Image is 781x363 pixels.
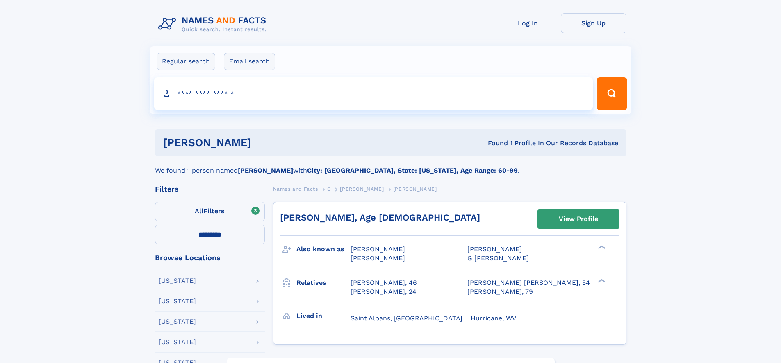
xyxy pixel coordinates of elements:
[351,287,417,296] a: [PERSON_NAME], 24
[596,245,606,250] div: ❯
[159,339,196,345] div: [US_STATE]
[307,167,518,174] b: City: [GEOGRAPHIC_DATA], State: [US_STATE], Age Range: 60-99
[351,245,405,253] span: [PERSON_NAME]
[238,167,293,174] b: [PERSON_NAME]
[597,77,627,110] button: Search Button
[155,185,265,193] div: Filters
[351,314,462,322] span: Saint Albans, [GEOGRAPHIC_DATA]
[157,53,215,70] label: Regular search
[351,254,405,262] span: [PERSON_NAME]
[159,277,196,284] div: [US_STATE]
[327,184,331,194] a: C
[538,209,619,229] a: View Profile
[369,139,618,148] div: Found 1 Profile In Our Records Database
[280,212,480,223] a: [PERSON_NAME], Age [DEMOGRAPHIC_DATA]
[296,276,351,290] h3: Relatives
[296,242,351,256] h3: Also known as
[467,245,522,253] span: [PERSON_NAME]
[163,138,370,148] h1: [PERSON_NAME]
[155,156,626,176] div: We found 1 person named with .
[327,186,331,192] span: C
[155,13,273,35] img: Logo Names and Facts
[159,318,196,325] div: [US_STATE]
[340,184,384,194] a: [PERSON_NAME]
[467,254,529,262] span: G [PERSON_NAME]
[296,309,351,323] h3: Lived in
[471,314,516,322] span: Hurricane, WV
[340,186,384,192] span: [PERSON_NAME]
[561,13,626,33] a: Sign Up
[155,202,265,221] label: Filters
[393,186,437,192] span: [PERSON_NAME]
[195,207,203,215] span: All
[559,210,598,228] div: View Profile
[351,278,417,287] a: [PERSON_NAME], 46
[467,278,590,287] a: [PERSON_NAME] [PERSON_NAME], 54
[467,287,533,296] a: [PERSON_NAME], 79
[159,298,196,304] div: [US_STATE]
[154,77,593,110] input: search input
[495,13,561,33] a: Log In
[224,53,275,70] label: Email search
[155,254,265,262] div: Browse Locations
[273,184,318,194] a: Names and Facts
[596,278,606,283] div: ❯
